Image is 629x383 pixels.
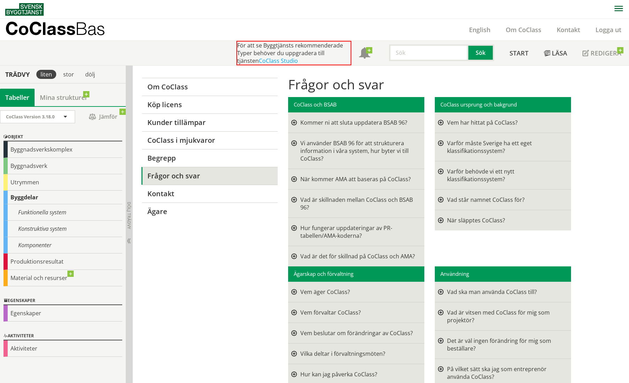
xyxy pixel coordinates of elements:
[3,270,122,286] div: Material och resurser
[549,25,588,34] a: Kontakt
[3,174,122,191] div: Utrymmen
[3,204,122,221] div: Funktionella system
[447,119,563,126] div: Vem har hittat på CoClass?
[82,111,124,123] span: Jämför
[300,350,417,358] div: Vilka deltar i förvaltningsmöten?
[3,141,122,158] div: Byggnadsverkskomplex
[588,25,629,34] a: Logga ut
[502,41,536,65] a: Start
[141,149,277,167] a: Begrepp
[447,337,563,352] div: Det är väl ingen förändring för mig som beställare?
[141,113,277,131] a: Kunder tillämpar
[141,78,277,96] a: Om CoClass
[288,266,424,282] div: Ägarskap och förvaltning
[510,49,528,57] span: Start
[300,175,417,183] div: När kommer AMA att baseras på CoClass?
[300,196,417,211] div: Vad är skillnaden mellan CoClass och BSAB 96?
[300,119,417,126] div: Kommer ni att sluta uppdatera BSAB 96?
[447,309,563,324] div: Vad är vitsen med CoClass för mig som projektör?
[3,133,122,141] div: Objekt
[3,221,122,237] div: Konstruktiva system
[3,305,122,322] div: Egenskaper
[288,97,424,112] div: CoClass och BSAB
[447,216,563,224] div: När släpptes CoClass?
[81,70,99,79] div: dölj
[552,49,567,57] span: Läsa
[300,139,417,162] div: Vi använder BSAB 96 för att strukturera information i våra system, hur byter vi till CoClass?
[3,297,122,305] div: Egenskaper
[447,196,563,204] div: Vad står namnet CoClass för?
[575,41,629,65] a: Redigera
[59,70,78,79] div: stor
[141,185,277,202] a: Kontakt
[35,89,93,106] a: Mina strukturer
[447,168,563,183] div: Varför behövde vi ett nytt klassifikationssystem?
[591,49,621,57] span: Redigera
[300,370,417,378] div: Hur kan jag påverka CoClass?
[300,309,417,316] div: Vem förvaltar CoClass?
[236,41,351,65] div: För att se Byggtjänsts rekommenderade Typer behöver du uppgradera till tjänsten
[359,48,370,59] span: Notifikationer
[536,41,575,65] a: Läsa
[300,224,417,240] div: Hur fungerar uppdateringar av PR-tabellen/AMA-koderna?
[5,3,44,16] img: Svensk Byggtjänst
[468,44,494,61] button: Sök
[300,288,417,296] div: Vem äger CoClass?
[3,332,122,340] div: Aktiviteter
[288,76,571,92] h1: Frågor och svar
[6,113,54,120] span: CoClass Version 3.18.0
[141,167,277,185] a: Frågor och svar
[435,97,571,112] div: CoClass ursprung och bakgrund
[461,25,498,34] a: English
[3,191,122,204] div: Byggdelar
[5,19,120,40] a: CoClassBas
[126,202,132,229] span: Dölj trädvy
[5,24,105,32] p: CoClass
[75,18,105,39] span: Bas
[141,96,277,113] a: Köp licens
[36,70,56,79] div: liten
[3,340,122,357] div: Aktiviteter
[447,139,563,155] div: Varför måste Sverige ha ett eget klassifikationssystem?
[435,266,571,282] div: Användning
[447,288,563,296] div: Vad ska man använda CoClass till?
[3,253,122,270] div: Produktionsresultat
[3,158,122,174] div: Byggnadsverk
[447,365,563,381] div: På vilket sätt ska jag som entreprenör använda CoClass?
[1,71,34,78] div: Trädvy
[389,44,468,61] input: Sök
[3,237,122,253] div: Komponenter
[300,329,417,337] div: Vem beslutar om förändringar av CoClass?
[141,131,277,149] a: CoClass i mjukvaror
[141,202,277,220] a: Ägare
[259,57,298,65] a: CoClass Studio
[300,252,417,260] div: Vad är det för skillnad på CoClass och AMA?
[498,25,549,34] a: Om CoClass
